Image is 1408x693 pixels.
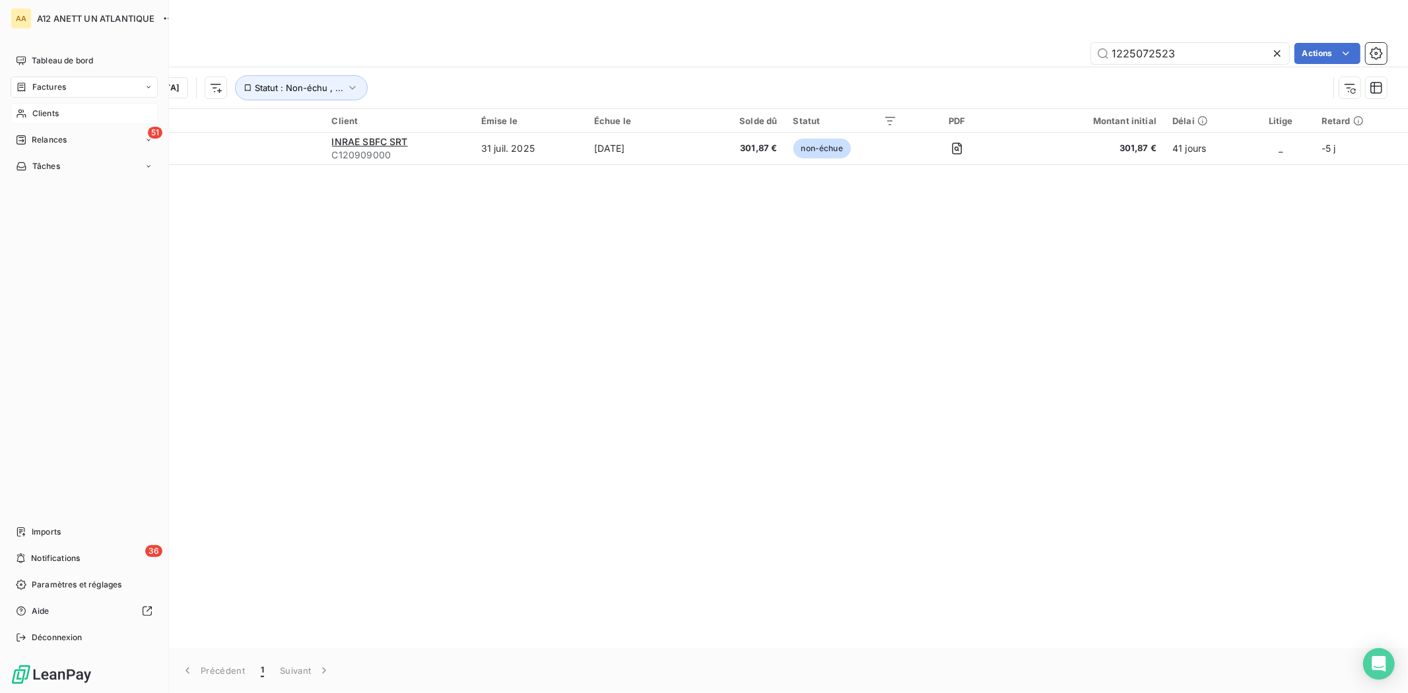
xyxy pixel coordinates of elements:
[32,108,59,119] span: Clients
[255,82,343,93] span: Statut : Non-échu , ...
[594,115,690,126] div: Échue le
[473,133,586,164] td: 31 juil. 2025
[1294,43,1360,64] button: Actions
[32,160,60,172] span: Tâches
[586,133,698,164] td: [DATE]
[332,148,465,162] span: C120909000
[1017,115,1157,126] div: Montant initial
[706,142,777,155] span: 301,87 €
[332,115,465,126] div: Client
[793,115,897,126] div: Statut
[1322,143,1336,154] span: -5 j
[253,657,272,684] button: 1
[1091,43,1289,64] input: Rechercher
[272,657,339,684] button: Suivant
[1017,142,1157,155] span: 301,87 €
[145,545,162,557] span: 36
[148,127,162,139] span: 51
[32,55,93,67] span: Tableau de bord
[32,579,121,591] span: Paramètres et réglages
[261,664,264,677] span: 1
[332,136,408,147] span: INRAE SBFC SRT
[1256,115,1306,126] div: Litige
[1172,115,1240,126] div: Délai
[913,115,1002,126] div: PDF
[793,139,851,158] span: non-échue
[11,8,32,29] div: AA
[32,605,50,617] span: Aide
[31,552,80,564] span: Notifications
[37,13,154,24] span: A12 ANETT UN ATLANTIQUE
[1322,115,1400,126] div: Retard
[481,115,578,126] div: Émise le
[1279,143,1283,154] span: _
[32,526,61,538] span: Imports
[32,81,66,93] span: Factures
[706,115,777,126] div: Solde dû
[173,657,253,684] button: Précédent
[11,601,158,622] a: Aide
[11,664,92,685] img: Logo LeanPay
[32,632,83,643] span: Déconnexion
[1164,133,1248,164] td: 41 jours
[32,134,67,146] span: Relances
[235,75,368,100] button: Statut : Non-échu , ...
[1363,648,1395,680] div: Open Intercom Messenger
